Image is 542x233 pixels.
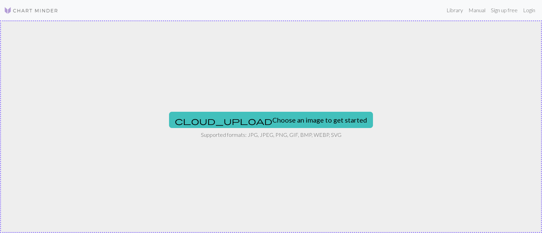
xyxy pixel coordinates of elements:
[466,3,488,17] a: Manual
[520,3,538,17] a: Login
[488,3,520,17] a: Sign up free
[175,116,272,126] span: cloud_upload
[444,3,466,17] a: Library
[201,131,341,139] p: Supported formats: JPG, JPEG, PNG, GIF, BMP, WEBP, SVG
[169,112,373,128] button: Choose an image to get started
[4,6,58,15] img: Logo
